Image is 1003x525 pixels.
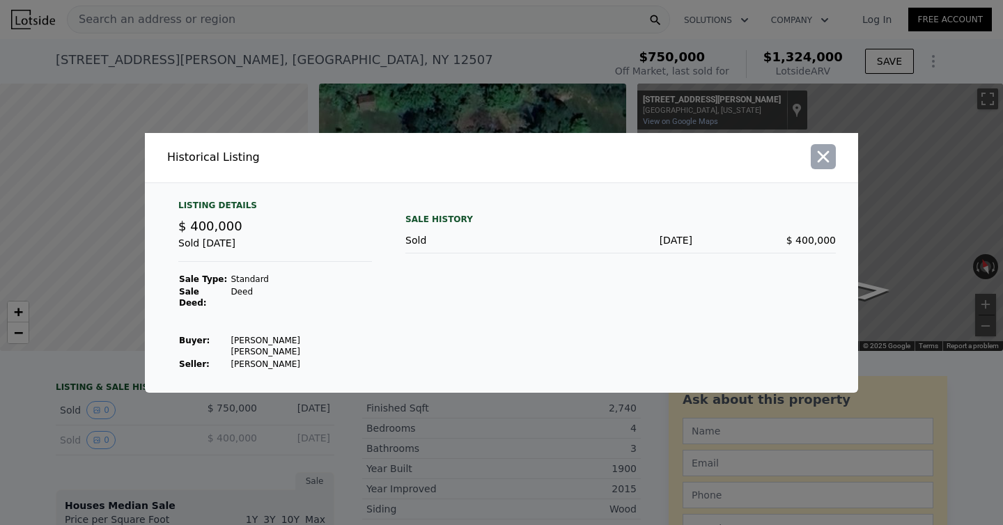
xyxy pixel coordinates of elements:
div: Listing Details [178,200,372,217]
div: [DATE] [549,233,692,247]
strong: Sale Deed: [179,287,207,308]
td: Standard [230,273,372,285]
strong: Buyer : [179,336,210,345]
span: $ 400,000 [786,235,836,246]
td: [PERSON_NAME] [230,358,372,370]
td: [PERSON_NAME] [PERSON_NAME] [230,334,372,358]
div: Sold [405,233,549,247]
strong: Seller : [179,359,210,369]
div: Historical Listing [167,149,496,166]
span: $ 400,000 [178,219,242,233]
td: Deed [230,285,372,309]
div: Sold [DATE] [178,236,372,262]
div: Sale History [405,211,836,228]
strong: Sale Type: [179,274,227,284]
